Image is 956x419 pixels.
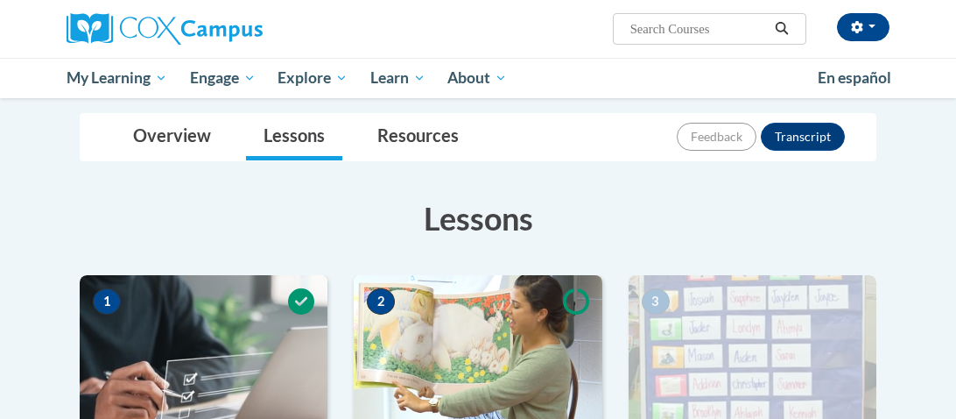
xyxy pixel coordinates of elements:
a: My Learning [55,58,179,98]
span: Engage [190,67,256,89]
span: En español [818,68,891,87]
span: 3 [642,288,670,315]
input: Search Courses [629,18,769,39]
button: Feedback [677,123,756,151]
img: Cox Campus [67,13,263,45]
a: Explore [266,58,359,98]
button: Account Settings [837,13,889,41]
h3: Lessons [80,196,876,240]
span: 2 [367,288,395,315]
a: Overview [116,114,228,160]
span: About [447,67,507,89]
a: Learn [359,58,437,98]
button: Search [769,18,795,39]
span: Learn [370,67,425,89]
span: 1 [93,288,121,315]
button: Transcript [761,123,845,151]
div: Main menu [53,58,903,98]
a: Lessons [246,114,342,160]
a: Resources [360,114,476,160]
a: Cox Campus [67,13,323,45]
a: Engage [179,58,267,98]
a: En español [806,60,903,96]
span: Explore [278,67,348,89]
a: About [437,58,519,98]
span: My Learning [67,67,167,89]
